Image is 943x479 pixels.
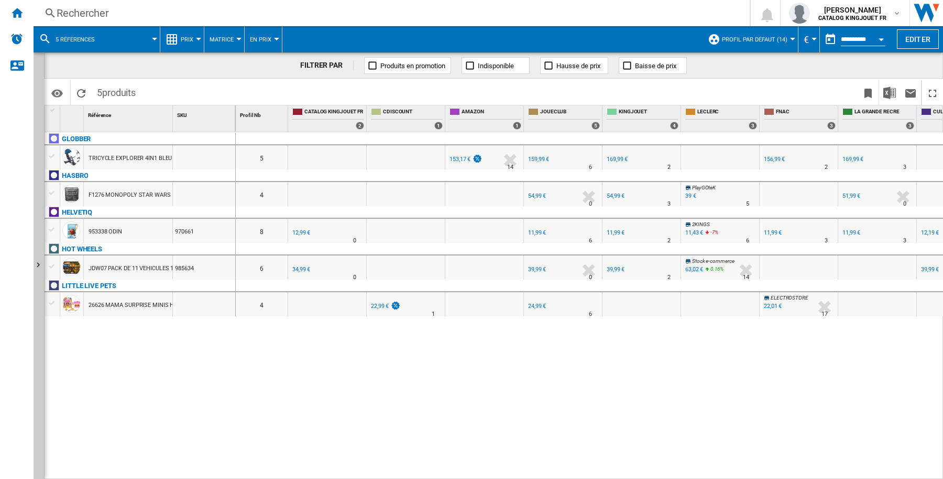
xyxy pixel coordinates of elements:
[210,26,239,52] div: Matrice
[369,301,401,312] div: 22,99 €
[86,105,172,122] div: Sort None
[364,57,451,74] button: Produits en promotion
[62,169,88,182] div: Cliquez pour filtrer sur cette marque
[291,264,310,275] div: 34,99 €
[89,146,195,171] div: TRICYCLE EXPLORER 4IN1 BLEU MARINE
[478,62,514,70] span: Indisponible
[527,191,546,201] div: 54,99 €
[62,206,92,219] div: Cliquez pour filtrer sur cette marque
[304,108,364,117] span: CATALOG KINGJOUET FR
[607,193,624,199] div: 54,99 €
[764,156,785,163] div: 156,99 €
[528,229,546,236] div: 11,99 €
[210,36,234,43] span: Matrice
[371,303,389,310] div: 22,99 €
[447,105,523,132] div: AMAZON 1 offers sold by AMAZON
[236,182,288,206] div: 4
[635,62,676,70] span: Baisse de prix
[89,220,122,244] div: 953338 ODIN
[238,105,288,122] div: Profil Nb Sort None
[842,156,863,163] div: 169,99 €
[841,191,860,201] div: 51,99 €
[369,105,445,132] div: CDISCOUNT 1 offers sold by CDISCOUNT
[173,256,235,280] div: 985634
[746,236,749,246] div: Délai de livraison : 6 jours
[749,122,757,130] div: 3 offers sold by LECLERC
[897,29,939,49] button: Editer
[175,105,235,122] div: SKU Sort None
[57,6,722,20] div: Rechercher
[685,229,703,236] div: 11,43 €
[762,154,785,165] div: 156,99 €
[684,228,703,238] div: 11,43 €
[820,29,841,50] button: md-calendar
[448,154,483,165] div: 153,17 €
[903,199,906,209] div: Délai de livraison : 0 jour
[528,193,546,199] div: 54,99 €
[825,162,828,173] div: Délai de livraison : 2 jours
[250,36,271,43] span: En Prix
[236,256,288,280] div: 6
[528,266,546,273] div: 39,99 €
[921,266,939,273] div: 39,99 €
[667,272,671,283] div: Délai de livraison : 2 jours
[380,62,445,70] span: Produits en promotion
[722,26,793,52] button: Profil par défaut (14)
[589,162,592,173] div: Délai de livraison : 6 jours
[527,154,549,165] div: 159,99 €
[919,264,939,275] div: 39,99 €
[62,105,83,122] div: Sort None
[842,193,860,199] div: 51,99 €
[236,219,288,243] div: 8
[764,303,782,310] div: 22,01 €
[527,301,546,312] div: 24,99 €
[175,105,235,122] div: Sort None
[722,36,787,43] span: Profil par défaut (14)
[528,156,549,163] div: 159,99 €
[513,122,521,130] div: 1 offers sold by AMAZON
[434,122,443,130] div: 1 offers sold by CDISCOUNT
[789,3,810,24] img: profile.jpg
[879,80,900,105] button: Télécharger au format Excel
[708,26,793,52] div: Profil par défaut (14)
[462,108,521,117] span: AMAZON
[353,236,356,246] div: Délai de livraison : 0 jour
[854,108,914,117] span: LA GRANDE RECRE
[236,292,288,316] div: 4
[842,229,860,236] div: 11,99 €
[903,236,906,246] div: Délai de livraison : 3 jours
[685,266,703,273] div: 63,02 €
[798,26,820,52] md-menu: Currency
[619,108,678,117] span: KINGJOUET
[872,28,891,47] button: Open calendar
[526,105,602,132] div: JOUECLUB 5 offers sold by JOUECLUB
[589,309,592,320] div: Délai de livraison : 6 jours
[589,236,592,246] div: Délai de livraison : 6 jours
[166,26,199,52] div: Prix
[290,105,366,132] div: CATALOG KINGJOUET FR 2 offers sold by CATALOG KINGJOUET FR
[56,26,105,52] button: 5 références
[527,228,546,238] div: 11,99 €
[692,221,709,227] span: 2KINGS
[743,272,749,283] div: Délai de livraison : 14 jours
[250,26,277,52] button: En Prix
[818,15,886,22] b: CATALOG KINGJOUET FR
[684,191,696,201] div: 39 €
[39,26,155,52] div: 5 références
[709,228,716,240] i: %
[589,272,592,283] div: Délai de livraison : 0 jour
[841,154,863,165] div: 169,99 €
[776,108,836,117] span: FNAC
[89,293,197,317] div: 26626 MAMA SURPRISE MINIS HAMSTER
[181,36,193,43] span: Prix
[840,105,916,132] div: LA GRANDE RECRE 3 offers sold by LA GRANDE RECRE
[685,193,696,199] div: 39 €
[92,80,141,102] span: 5
[771,295,808,301] span: ELECTROSTORE
[692,258,734,264] span: Stock e-commerce
[683,105,759,132] div: LECLERC 3 offers sold by LECLERC
[89,183,225,207] div: F1276 MONOPOLY STAR WARS THE MANDALORIAN
[607,266,624,273] div: 39,99 €
[472,154,483,163] img: promotionV3.png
